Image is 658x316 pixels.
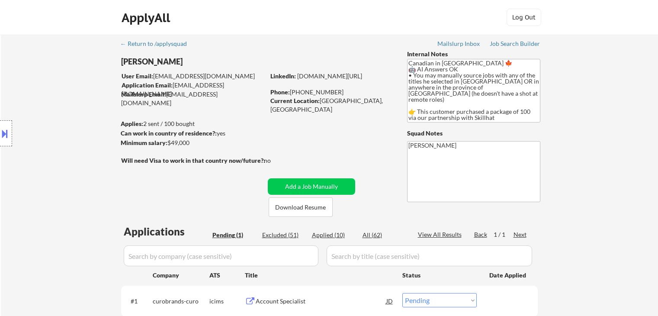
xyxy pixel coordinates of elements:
a: Job Search Builder [490,40,540,49]
div: ATS [209,271,245,280]
div: Applications [124,226,209,237]
div: Status [402,267,477,283]
div: [EMAIL_ADDRESS][DOMAIN_NAME] [121,90,265,107]
div: yes [121,129,262,138]
div: [GEOGRAPHIC_DATA], [GEOGRAPHIC_DATA] [270,97,393,113]
div: 2 sent / 100 bought [121,119,265,128]
div: Company [153,271,209,280]
div: $49,000 [121,139,265,147]
input: Search by title (case sensitive) [327,245,532,266]
div: no [264,156,289,165]
div: Applied (10) [312,231,355,239]
div: [PHONE_NUMBER] [270,88,393,97]
div: Title [245,271,394,280]
button: Add a Job Manually [268,178,355,195]
strong: Phone: [270,88,290,96]
button: Log Out [507,9,541,26]
div: All (62) [363,231,406,239]
div: 1 / 1 [494,230,514,239]
div: icims [209,297,245,306]
a: [DOMAIN_NAME][URL] [297,72,362,80]
div: [PERSON_NAME] [121,56,299,67]
div: ApplyAll [122,10,173,25]
div: Mailslurp Inbox [437,41,481,47]
strong: Current Location: [270,97,320,104]
div: Back [474,230,488,239]
button: Download Resume [269,197,333,217]
div: Internal Notes [407,50,540,58]
a: Mailslurp Inbox [437,40,481,49]
div: Date Applied [489,271,527,280]
div: curobrands-curo [153,297,209,306]
div: JD [385,293,394,309]
a: ← Return to /applysquad [120,40,195,49]
div: Job Search Builder [490,41,540,47]
div: #1 [131,297,146,306]
div: [EMAIL_ADDRESS][DOMAIN_NAME] [122,81,265,98]
input: Search by company (case sensitive) [124,245,318,266]
div: ← Return to /applysquad [120,41,195,47]
div: Pending (1) [212,231,256,239]
div: View All Results [418,230,464,239]
div: Next [514,230,527,239]
div: Squad Notes [407,129,540,138]
div: Account Specialist [256,297,386,306]
div: Excluded (51) [262,231,305,239]
strong: Will need Visa to work in that country now/future?: [121,157,265,164]
div: [EMAIL_ADDRESS][DOMAIN_NAME] [122,72,265,81]
strong: LinkedIn: [270,72,296,80]
strong: Can work in country of residence?: [121,129,217,137]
